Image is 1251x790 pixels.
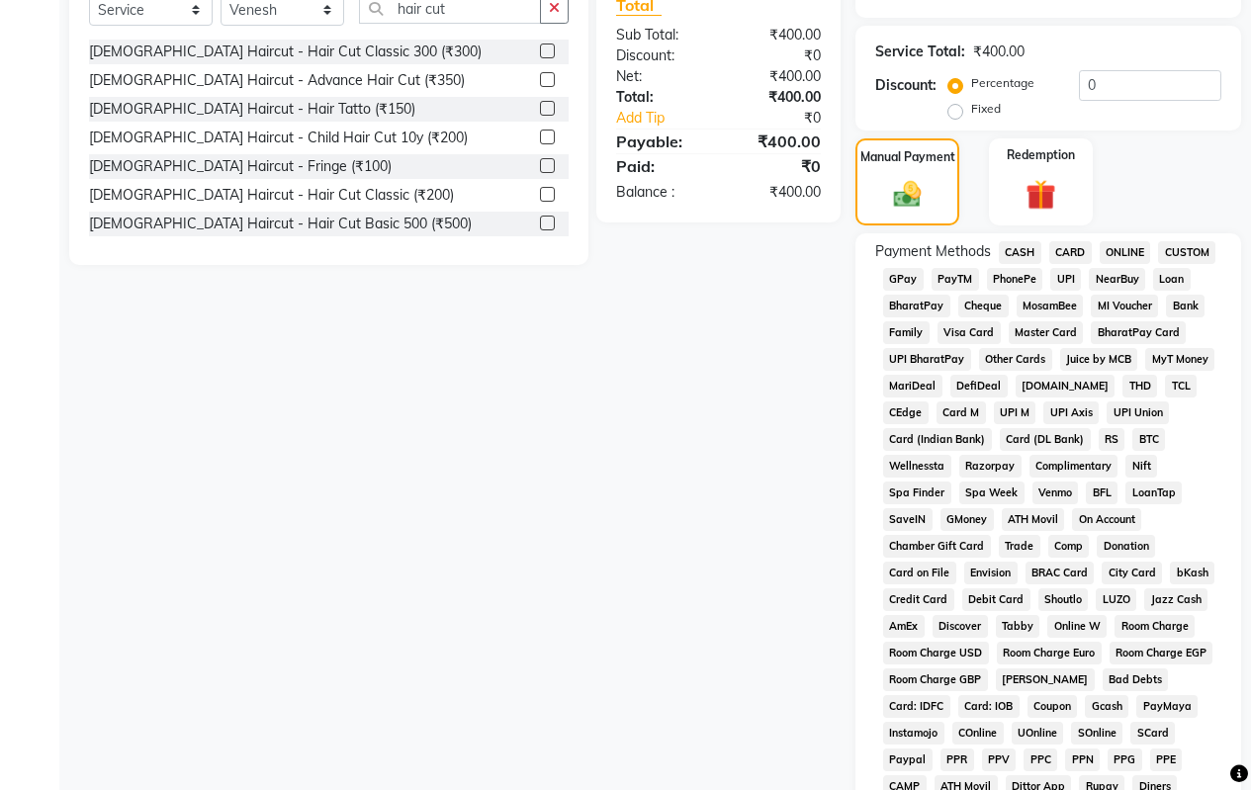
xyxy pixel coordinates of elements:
div: Paid: [601,154,719,178]
label: Fixed [971,100,1001,118]
span: Spa Finder [883,482,951,504]
img: _gift.svg [1017,176,1065,213]
span: Coupon [1028,695,1078,718]
span: Online W [1047,615,1107,638]
span: PPG [1108,748,1142,771]
span: Bank [1166,295,1205,317]
label: Redemption [1007,146,1075,164]
span: Card (Indian Bank) [883,428,992,451]
span: Paypal [883,748,933,771]
div: Payable: [601,130,719,153]
div: Sub Total: [601,25,719,45]
div: Total: [601,87,719,108]
span: Credit Card [883,588,954,611]
span: NearBuy [1089,268,1145,291]
span: ONLINE [1100,241,1151,264]
span: [DOMAIN_NAME] [1016,375,1116,397]
span: Card M [937,401,986,424]
span: Juice by MCB [1060,348,1138,371]
span: Instamojo [883,722,944,745]
span: MI Voucher [1091,295,1158,317]
span: [PERSON_NAME] [996,668,1095,691]
span: CUSTOM [1158,241,1215,264]
span: AmEx [883,615,925,638]
div: ₹400.00 [718,130,836,153]
span: Card on File [883,562,956,584]
span: UOnline [1012,722,1064,745]
span: Razorpay [959,455,1022,478]
span: Room Charge EGP [1110,642,1213,664]
div: ₹0 [718,154,836,178]
span: LUZO [1096,588,1136,611]
span: Room Charge Euro [997,642,1102,664]
span: CASH [999,241,1041,264]
span: Nift [1125,455,1157,478]
span: BFL [1086,482,1117,504]
span: PayMaya [1136,695,1198,718]
span: Wellnessta [883,455,951,478]
span: Comp [1048,535,1090,558]
span: Card: IOB [958,695,1020,718]
span: CARD [1049,241,1092,264]
span: Donation [1097,535,1155,558]
span: Envision [964,562,1018,584]
span: MariDeal [883,375,942,397]
span: Venmo [1032,482,1079,504]
div: [DEMOGRAPHIC_DATA] Haircut - Child Hair Cut 10y (₹200) [89,128,468,148]
span: MosamBee [1017,295,1084,317]
div: ₹0 [738,108,836,129]
span: Card (DL Bank) [1000,428,1091,451]
span: MyT Money [1145,348,1214,371]
div: Service Total: [875,42,965,62]
span: UPI BharatPay [883,348,971,371]
span: COnline [952,722,1004,745]
span: UPI M [994,401,1036,424]
span: GMoney [940,508,994,531]
span: PayTM [932,268,979,291]
div: [DEMOGRAPHIC_DATA] Haircut - Advance Hair Cut (₹350) [89,70,465,91]
span: PPE [1150,748,1183,771]
span: Tabby [996,615,1040,638]
div: Balance : [601,182,719,203]
span: Family [883,321,930,344]
div: Discount: [601,45,719,66]
span: THD [1122,375,1157,397]
span: Other Cards [979,348,1052,371]
span: BharatPay Card [1091,321,1186,344]
div: Discount: [875,75,937,96]
span: TCL [1165,375,1197,397]
span: PPV [982,748,1017,771]
span: RS [1099,428,1125,451]
span: BharatPay [883,295,950,317]
span: Room Charge USD [883,642,989,664]
div: [DEMOGRAPHIC_DATA] Haircut - Hair Cut Classic (₹200) [89,185,454,206]
div: [DEMOGRAPHIC_DATA] Haircut - Fringe (₹100) [89,156,392,177]
span: DefiDeal [950,375,1008,397]
span: Complimentary [1029,455,1118,478]
div: ₹400.00 [718,66,836,87]
div: ₹0 [718,45,836,66]
span: PhonePe [987,268,1043,291]
span: Room Charge [1115,615,1195,638]
span: City Card [1102,562,1162,584]
span: Debit Card [962,588,1030,611]
span: bKash [1170,562,1214,584]
span: BRAC Card [1026,562,1095,584]
span: Chamber Gift Card [883,535,991,558]
label: Manual Payment [860,148,955,166]
span: Cheque [958,295,1009,317]
span: Gcash [1085,695,1128,718]
div: [DEMOGRAPHIC_DATA] Haircut - Hair Tatto (₹150) [89,99,415,120]
a: Add Tip [601,108,738,129]
span: BTC [1132,428,1165,451]
span: PPN [1065,748,1100,771]
span: Bad Debts [1103,668,1169,691]
span: GPay [883,268,924,291]
span: PPC [1024,748,1057,771]
span: LoanTap [1125,482,1182,504]
span: UPI Axis [1043,401,1099,424]
img: _cash.svg [885,178,931,210]
span: UPI [1050,268,1081,291]
div: ₹400.00 [718,87,836,108]
span: On Account [1072,508,1141,531]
